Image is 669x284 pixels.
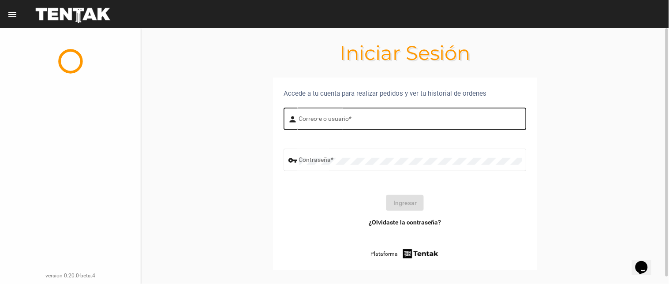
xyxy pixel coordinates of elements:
a: ¿Olvidaste la contraseña? [369,218,441,227]
img: tentak-firm.png [402,248,440,260]
h1: Iniciar Sesión [141,46,669,60]
button: Ingresar [386,195,424,211]
span: Plataforma [370,250,398,258]
div: Accede a tu cuenta para realizar pedidos y ver tu historial de ordenes [284,88,527,99]
mat-icon: menu [7,9,18,20]
iframe: chat widget [632,249,660,275]
mat-icon: person [288,114,299,125]
a: Plataforma [370,248,440,260]
div: version 0.20.0-beta.4 [7,271,134,280]
mat-icon: vpn_key [288,155,299,166]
